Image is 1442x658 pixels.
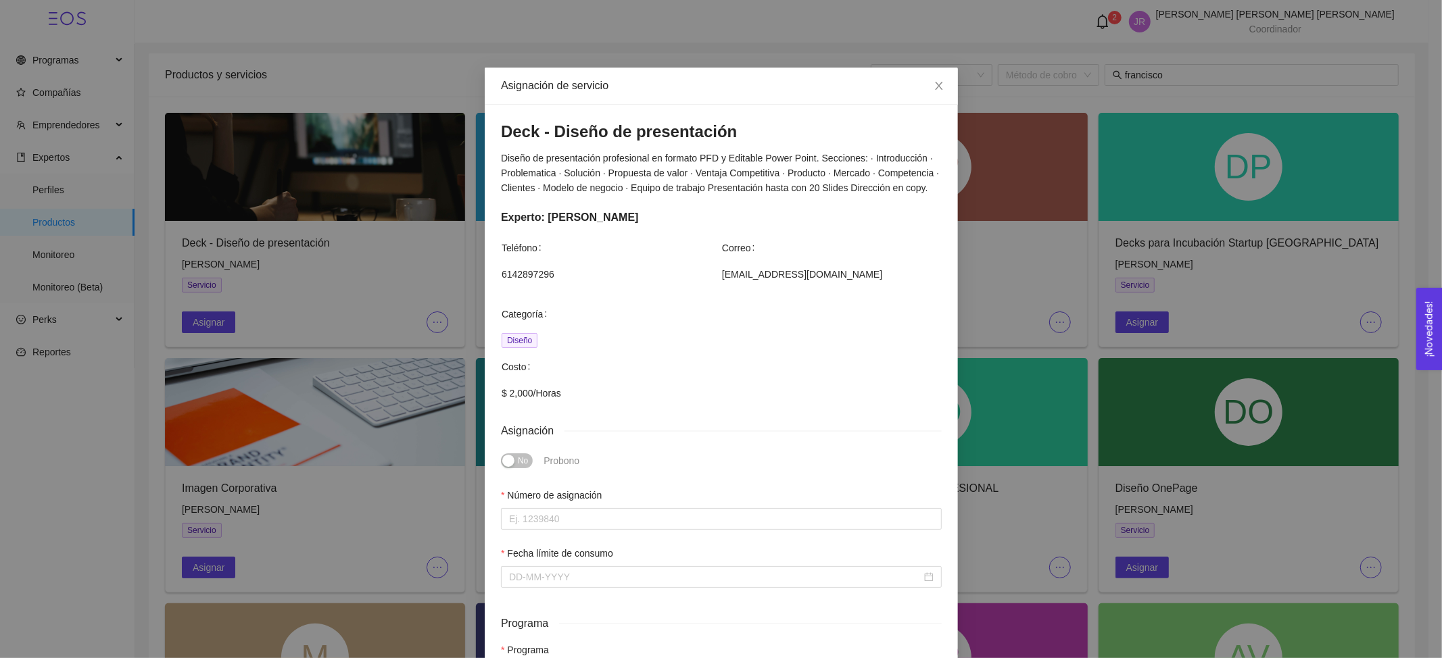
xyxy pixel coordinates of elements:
[722,267,941,282] span: [EMAIL_ADDRESS][DOMAIN_NAME]
[502,267,721,282] span: 6142897296
[501,546,613,561] label: Fecha límite de consumo
[502,333,537,348] span: Diseño
[501,78,942,93] div: Asignación de servicio
[501,615,559,632] span: Programa
[501,642,549,657] label: Programa
[501,121,942,143] h3: Deck - Diseño de presentación
[501,488,602,503] label: Número de asignación
[502,359,535,374] span: Costo
[544,455,579,466] span: Probono
[501,153,939,193] span: Diseño de presentación profesional en formato PFD y Editable Power Point. Secciones: · Introducci...
[1416,288,1442,370] button: Open Feedback Widget
[501,209,942,226] div: Experto: [PERSON_NAME]
[502,241,547,255] span: Teléfono
[934,80,944,91] span: close
[722,241,761,255] span: Correo
[509,570,921,584] input: Fecha límite de consumo
[920,68,958,105] button: Close
[501,422,564,439] span: Asignación
[518,453,528,468] span: No
[501,508,942,530] input: Número de asignación
[502,386,941,401] span: $ 2,000 / Horas
[502,307,552,322] span: Categoría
